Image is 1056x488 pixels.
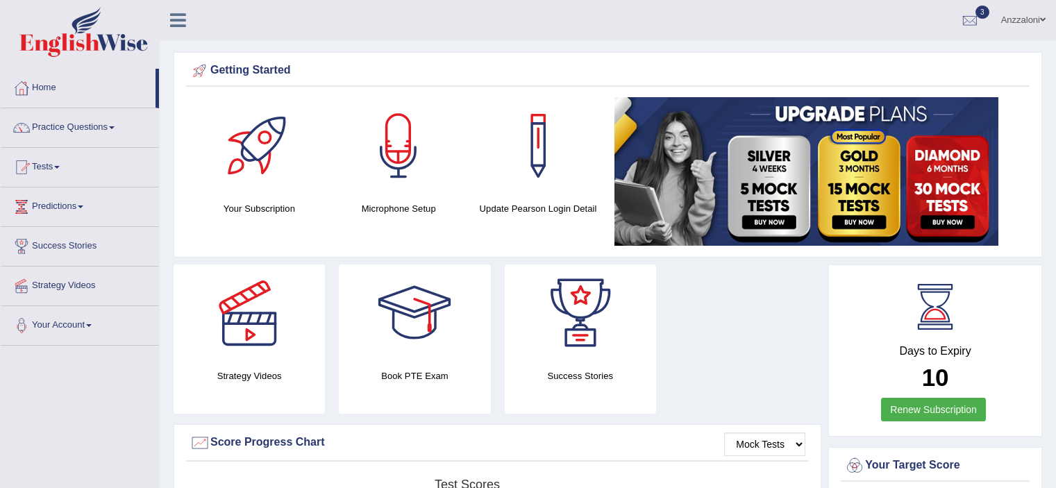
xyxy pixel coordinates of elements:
[190,432,805,453] div: Score Progress Chart
[1,69,156,103] a: Home
[174,369,325,383] h4: Strategy Videos
[1,187,159,222] a: Predictions
[1,148,159,183] a: Tests
[196,201,322,216] h4: Your Subscription
[1,108,159,143] a: Practice Questions
[844,345,1026,357] h4: Days to Expiry
[614,97,998,246] img: small5.jpg
[922,364,949,391] b: 10
[1,227,159,262] a: Success Stories
[476,201,601,216] h4: Update Pearson Login Detail
[190,60,1026,81] div: Getting Started
[975,6,989,19] span: 3
[505,369,656,383] h4: Success Stories
[1,306,159,341] a: Your Account
[881,398,986,421] a: Renew Subscription
[336,201,462,216] h4: Microphone Setup
[1,267,159,301] a: Strategy Videos
[844,455,1026,476] div: Your Target Score
[339,369,490,383] h4: Book PTE Exam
